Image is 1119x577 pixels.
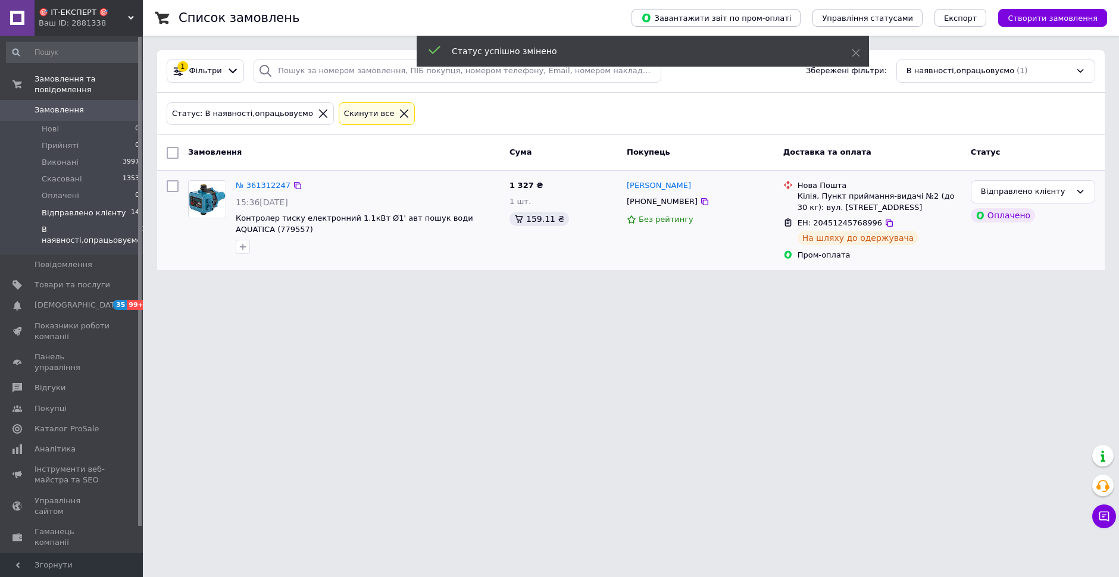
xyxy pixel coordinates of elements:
span: Доставка та оплата [783,148,871,156]
span: Замовлення [188,148,242,156]
a: Фото товару [188,180,226,218]
div: 1 [177,61,188,72]
a: № 361312247 [236,181,290,190]
span: Нові [42,124,59,134]
span: Покупець [627,148,670,156]
span: 0 [135,190,139,201]
span: 1 шт. [510,197,531,206]
span: Створити замовлення [1008,14,1098,23]
span: Скасовані [42,174,82,184]
span: Панель управління [35,352,110,373]
a: Контролер тиску електронний 1.1кВт Ø1' авт пошук води AQUATICA (779557) [236,214,473,234]
span: Фільтри [189,65,222,77]
div: Статус: В наявності,опрацьовуємо [170,108,315,120]
span: (1) [1017,66,1027,75]
span: Відправлено клієнту [42,208,126,218]
div: На шляху до одержувача [798,231,919,245]
span: 🎯 ІТ-ЕКСПЕРТ 🎯 [39,7,128,18]
span: Статус [971,148,1001,156]
span: Замовлення та повідомлення [35,74,143,95]
button: Експорт [934,9,987,27]
span: 0 [135,124,139,134]
div: Відправлено клієнту [981,186,1071,198]
span: Інструменти веб-майстра та SEO [35,464,110,485]
span: 0 [135,140,139,151]
div: Cкинути все [342,108,397,120]
button: Завантажити звіт по пром-оплаті [632,9,801,27]
span: Показники роботи компанії [35,321,110,342]
span: Повідомлення [35,259,92,270]
span: 14 [131,208,139,218]
span: Товари та послуги [35,280,110,290]
span: Експорт [944,14,977,23]
div: Ваш ID: 2881338 [39,18,143,29]
span: Аналітика [35,444,76,454]
a: Створити замовлення [986,13,1107,22]
div: [PHONE_NUMBER] [624,194,700,209]
span: Відгуки [35,382,65,393]
div: 159.11 ₴ [510,212,569,226]
span: Виконані [42,157,79,168]
span: 3997 [123,157,139,168]
span: Гаманець компанії [35,526,110,548]
input: Пошук за номером замовлення, ПІБ покупця, номером телефону, Email, номером накладної [254,59,661,83]
span: 15:36[DATE] [236,197,288,207]
span: Прийняті [42,140,79,151]
div: Статус успішно змінено [452,45,822,57]
button: Управління статусами [812,9,923,27]
span: Управління статусами [822,14,913,23]
span: В наявності,опрацьовуємо [42,224,142,246]
button: Створити замовлення [998,9,1107,27]
span: 99+ [127,300,146,310]
span: Оплачені [42,190,79,201]
div: Пром-оплата [798,250,961,261]
input: Пошук [6,42,140,63]
span: 1 [142,224,146,246]
span: В наявності,опрацьовуємо [907,65,1014,77]
span: 1353 [123,174,139,184]
a: [PERSON_NAME] [627,180,691,192]
span: Завантажити звіт по пром-оплаті [641,12,791,23]
span: [DEMOGRAPHIC_DATA] [35,300,123,311]
span: Покупці [35,403,67,414]
div: Нова Пошта [798,180,961,191]
span: Без рейтингу [639,215,693,224]
span: Замовлення [35,105,84,115]
span: 1 327 ₴ [510,181,543,190]
button: Чат з покупцем [1092,504,1116,528]
span: Збережені фільтри: [806,65,887,77]
span: Каталог ProSale [35,424,99,434]
span: Cума [510,148,532,156]
span: 35 [113,300,127,310]
div: Кілія, Пункт приймання-видачі №2 (до 30 кг): вул. [STREET_ADDRESS] [798,191,961,212]
h1: Список замовлень [179,11,299,25]
div: Оплачено [971,208,1035,222]
img: Фото товару [189,181,226,218]
span: Управління сайтом [35,496,110,517]
span: ЕН: 20451245768996 [798,218,882,227]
